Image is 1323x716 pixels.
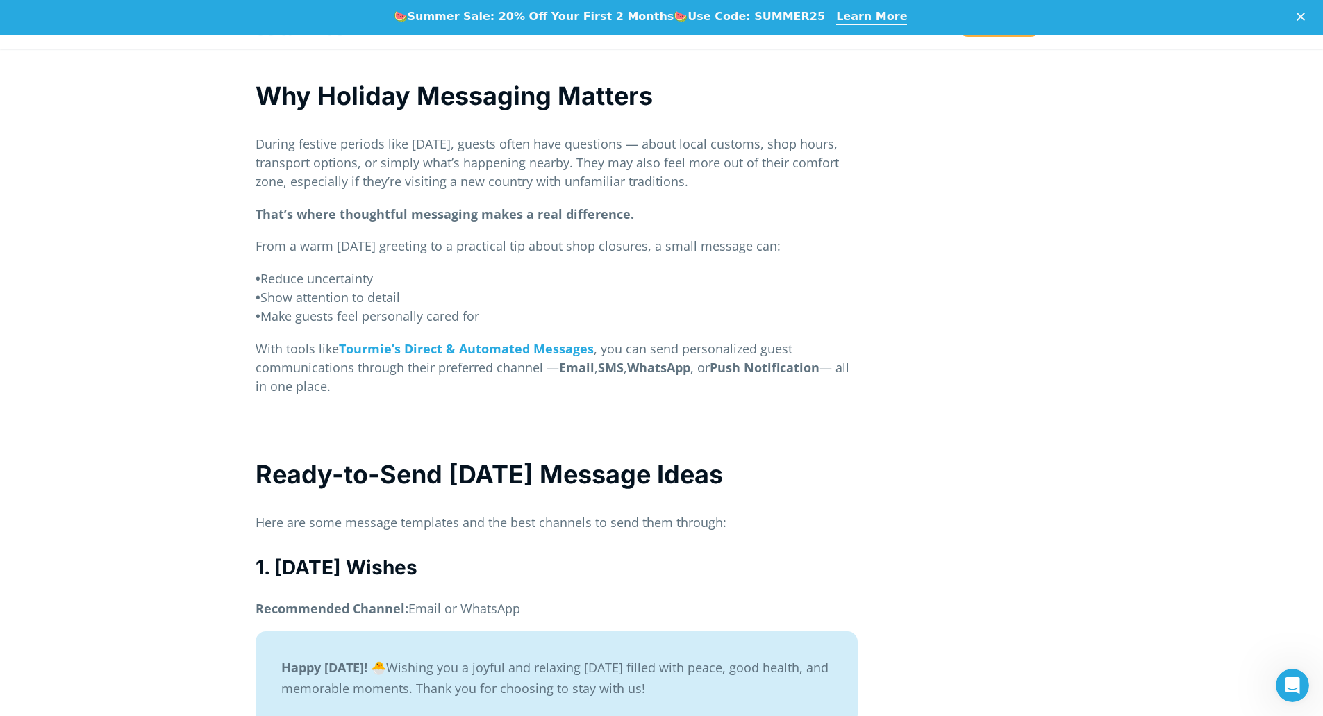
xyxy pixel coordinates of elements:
h3: 1. [DATE] Wishes [256,554,858,581]
strong: WhatsApp [627,359,690,376]
p: Reduce uncertainty Show attention to detail Make guests feel personally cared for [256,269,858,326]
strong: • [256,270,260,287]
strong: Recommended Channel: [256,600,408,617]
strong: Push [710,359,740,376]
a: Learn More [836,10,907,25]
p: Email or WhatsApp [256,599,858,618]
p: Wishing you a joyful and relaxing [DATE] filled with peace, good health, and memorable moments. T... [281,657,832,699]
b: Use Code: SUMMER25 [688,10,825,23]
p: Here are some message templates and the best channels to send them through: [256,513,858,532]
a: Tourmie’s Direct & Automated Messages [339,340,594,357]
h2: Why Holiday Messaging Matters [256,80,858,113]
strong: • [256,289,260,306]
b: Summer Sale: 20% Off Your First 2 Months [408,10,674,23]
iframe: Intercom live chat [1276,669,1309,702]
strong: • [256,308,260,324]
div: Close [1297,13,1310,21]
p: During festive periods like [DATE], guests often have questions — about local customs, shop hours... [256,135,858,191]
h2: Ready-to-Send [DATE] Message Ideas [256,458,858,491]
strong: Notification [744,359,819,376]
strong: Email [559,359,594,376]
div: 🍉 🍉 [394,10,826,24]
strong: Happy [DATE]! 🐣 [281,659,386,676]
p: With tools like , you can send personalized guest communications through their preferred channel ... [256,340,858,396]
strong: That’s where thoughtful messaging makes a real difference. [256,206,634,222]
p: From a warm [DATE] greeting to a practical tip about shop closures, a small message can: [256,237,858,256]
strong: SMS [598,359,624,376]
